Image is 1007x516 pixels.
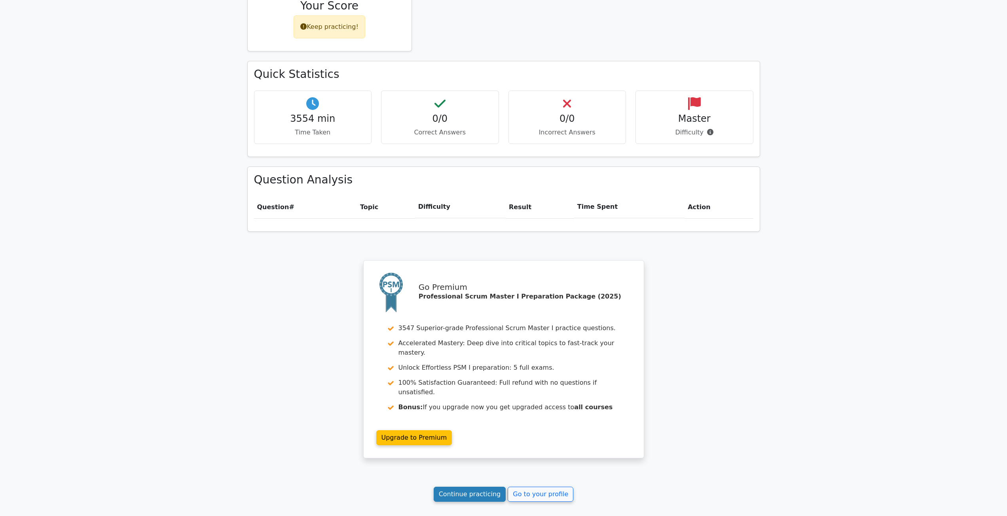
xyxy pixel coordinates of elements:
h4: Master [642,113,747,125]
h4: 0/0 [388,113,492,125]
div: Keep practicing! [294,15,365,38]
th: Topic [357,196,415,218]
p: Incorrect Answers [515,128,620,137]
th: Time Spent [574,196,685,218]
th: Result [506,196,574,218]
a: Upgrade to Premium [376,430,452,445]
a: Continue practicing [434,487,506,502]
span: Question [257,203,289,211]
p: Correct Answers [388,128,492,137]
h4: 3554 min [261,113,365,125]
th: Difficulty [415,196,506,218]
h4: 0/0 [515,113,620,125]
p: Difficulty [642,128,747,137]
h3: Question Analysis [254,173,753,187]
h3: Quick Statistics [254,68,753,81]
p: Time Taken [261,128,365,137]
th: Action [685,196,753,218]
th: # [254,196,357,218]
a: Go to your profile [508,487,573,502]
